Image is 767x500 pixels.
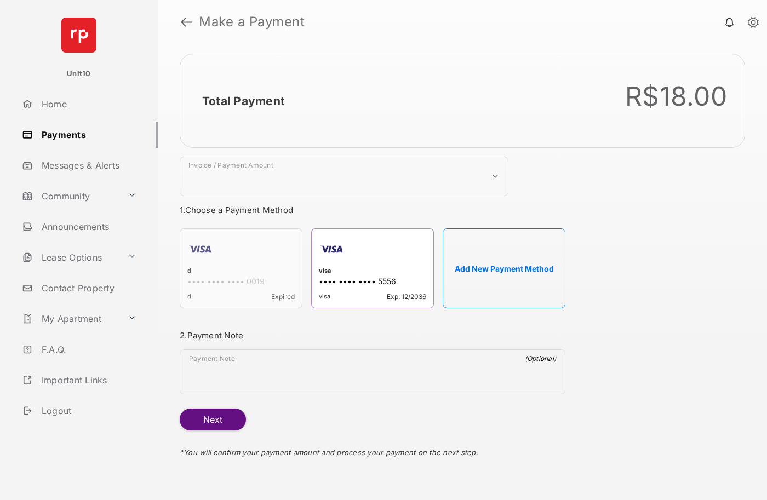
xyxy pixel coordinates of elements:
a: Logout [18,398,158,424]
h2: Total Payment [202,94,285,108]
a: Contact Property [18,275,158,301]
a: Important Links [18,367,141,393]
strong: Make a Payment [199,15,305,28]
h3: 1. Choose a Payment Method [180,205,565,215]
div: d [187,267,295,277]
a: Home [18,91,158,117]
span: visa [319,292,330,301]
div: visa•••• •••• •••• 5556visaExp: 12/2036 [311,228,434,308]
button: Add New Payment Method [443,228,565,308]
span: Exp: 12/2036 [387,292,426,301]
a: F.A.Q. [18,336,158,363]
span: Expired [271,292,295,301]
span: d [187,292,191,301]
a: Community [18,183,123,209]
button: Next [180,409,246,430]
p: Unit10 [67,68,91,79]
a: My Apartment [18,306,123,332]
a: Lease Options [18,244,123,271]
div: •••• •••• •••• 5556 [319,277,426,288]
a: Announcements [18,214,158,240]
div: d•••• •••• •••• 0019dExpired [180,228,302,308]
a: Messages & Alerts [18,152,158,179]
img: svg+xml;base64,PHN2ZyB4bWxucz0iaHR0cDovL3d3dy53My5vcmcvMjAwMC9zdmciIHdpZHRoPSI2NCIgaGVpZ2h0PSI2NC... [61,18,96,53]
div: R$18.00 [625,81,727,112]
div: visa [319,267,426,277]
h3: 2. Payment Note [180,330,565,341]
div: * You will confirm your payment amount and process your payment on the next step. [180,430,565,468]
a: Payments [18,122,158,148]
div: •••• •••• •••• 0019 [187,277,295,288]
